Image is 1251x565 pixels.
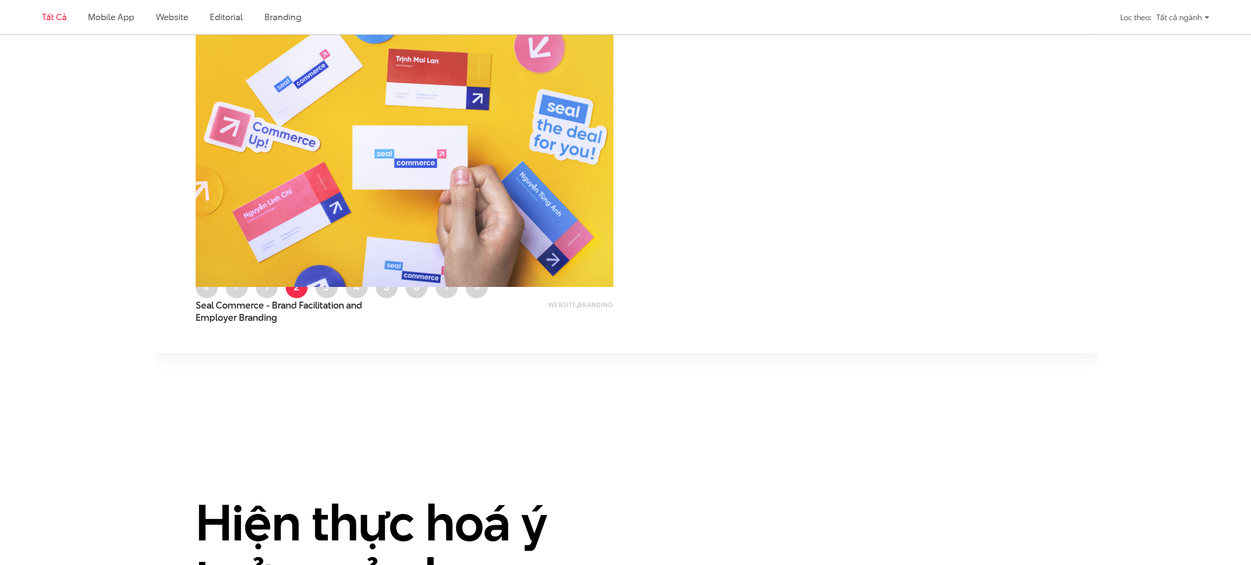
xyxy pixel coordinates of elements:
div: , [446,299,613,319]
a: Branding [578,300,613,309]
a: Seal Commerce - Brand Facilitation andEmployer Branding [196,299,392,324]
span: Seal Commerce - Brand Facilitation and [196,299,392,324]
img: Rebranding SEAL ECOM Shopify [196,7,613,287]
span: Employer Branding [196,311,277,324]
a: Editorial [210,11,243,23]
a: Website [156,11,188,23]
a: Website [548,300,577,309]
a: Branding [264,11,301,23]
